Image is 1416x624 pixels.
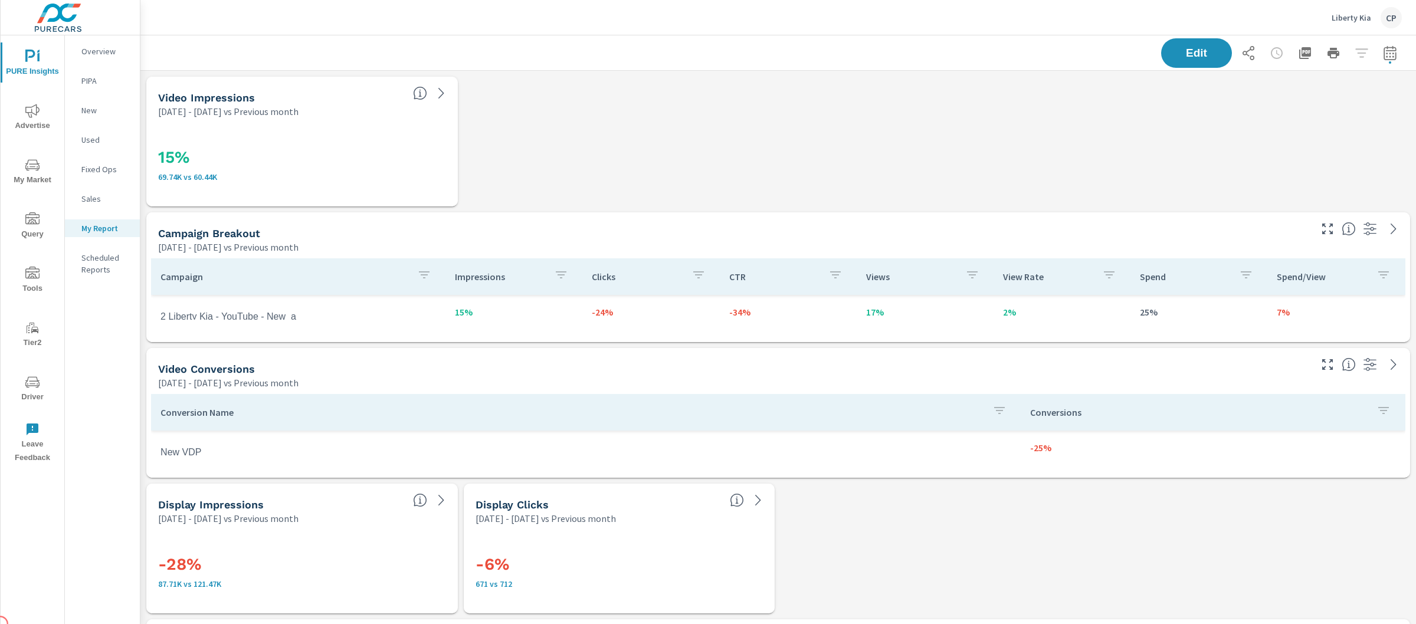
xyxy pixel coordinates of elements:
[158,376,299,390] p: [DATE] - [DATE] vs Previous month
[65,131,140,149] div: Used
[729,319,847,329] p: 0.02% vs 0.03%
[592,305,710,319] p: -24%
[158,227,260,239] h5: Campaign Breakout
[4,50,61,78] span: PURE Insights
[432,84,451,103] a: See more details in report
[65,219,140,237] div: My Report
[1140,305,1258,319] p: 25%
[1277,271,1366,283] p: Spend/View
[65,160,140,178] div: Fixed Ops
[455,271,545,283] p: Impressions
[1237,41,1260,65] button: Share Report
[81,222,130,234] p: My Report
[65,249,140,278] div: Scheduled Reports
[151,438,1021,467] td: New VDP
[65,72,140,90] div: PIPA
[1161,38,1232,68] button: Edit
[1342,357,1356,372] span: Video Conversions include Actions, Leads and Unmapped Conversions pulled from Video Ads.
[160,406,983,418] p: Conversion Name
[1030,441,1395,455] p: -25%
[749,491,768,510] a: See more details in report
[730,493,744,507] span: The number of times an ad was clicked by a consumer.
[866,271,956,283] p: Views
[81,134,130,146] p: Used
[4,158,61,187] span: My Market
[158,172,446,182] p: 69,737 vs 60,443
[81,252,130,275] p: Scheduled Reports
[729,305,847,319] p: -34%
[1030,455,1395,464] p: 9 vs 12
[4,422,61,465] span: Leave Feedback
[1277,305,1395,319] p: 7%
[592,271,681,283] p: Clicks
[1003,271,1093,283] p: View Rate
[158,147,446,168] h3: 15%
[158,498,264,511] h5: Display Impressions
[455,305,573,319] p: 15%
[866,319,984,329] p: 50,153 vs 42,774
[65,190,140,208] div: Sales
[1003,319,1121,329] p: 71.92% vs 70.77%
[158,240,299,254] p: [DATE] - [DATE] vs Previous month
[158,511,299,526] p: [DATE] - [DATE] vs Previous month
[81,163,130,175] p: Fixed Ops
[1140,319,1258,329] p: $1,504 vs $1,200
[1277,319,1395,329] p: $0.03 vs $0.03
[4,321,61,350] span: Tier2
[4,375,61,404] span: Driver
[65,42,140,60] div: Overview
[81,193,130,205] p: Sales
[476,498,549,511] h5: Display Clicks
[65,101,140,119] div: New
[1318,355,1337,374] button: Make Fullscreen
[729,271,819,283] p: CTR
[4,104,61,133] span: Advertise
[1173,48,1220,58] span: Edit
[413,86,427,100] span: The number of times an ad was shown on your behalf.
[1318,219,1337,238] button: Make Fullscreen
[158,104,299,119] p: [DATE] - [DATE] vs Previous month
[1384,219,1403,238] a: See more details in report
[1003,305,1121,319] p: 2%
[4,267,61,295] span: Tools
[151,302,445,331] td: 2 Liberty Kia - YouTube - New_a
[592,319,710,329] p: 13 vs 17
[1030,406,1366,418] p: Conversions
[81,104,130,116] p: New
[432,491,451,510] a: See more details in report
[1322,41,1345,65] button: Print Report
[160,271,408,283] p: Campaign
[81,45,130,57] p: Overview
[1332,12,1371,23] p: Liberty Kia
[1384,355,1403,374] a: See more details in report
[158,91,255,104] h5: Video Impressions
[4,212,61,241] span: Query
[455,319,573,329] p: 69,737 vs 60,443
[1342,222,1356,236] span: This is a summary of Video performance results by campaign. Each column can be sorted.
[158,579,446,589] p: 87,712 vs 121,467
[158,363,255,375] h5: Video Conversions
[476,554,763,574] h3: -6%
[1,35,64,469] div: nav menu
[476,579,763,589] p: 671 vs 712
[81,75,130,87] p: PIPA
[413,493,427,507] span: The number of times an ad was shown on your behalf.
[866,305,984,319] p: 17%
[1293,41,1317,65] button: "Export Report to PDF"
[1378,41,1402,65] button: Select Date Range
[1140,271,1230,283] p: Spend
[158,554,446,574] h3: -28%
[1381,7,1402,28] div: CP
[476,511,616,526] p: [DATE] - [DATE] vs Previous month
